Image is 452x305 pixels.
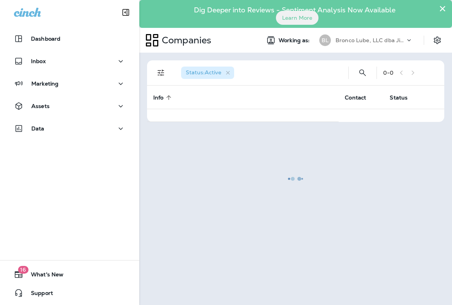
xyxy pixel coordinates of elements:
[171,9,418,11] p: Dig Deeper into Reviews - Sentiment Analysis Now Available
[8,53,132,69] button: Inbox
[159,34,211,46] p: Companies
[279,37,312,44] span: Working as:
[8,121,132,136] button: Data
[31,103,50,109] p: Assets
[276,11,318,25] button: Learn More
[23,290,53,299] span: Support
[336,37,405,43] p: Bronco Lube, LLC dba Jiffy Lube
[31,36,60,42] p: Dashboard
[31,58,46,64] p: Inbox
[8,76,132,91] button: Marketing
[430,33,444,47] button: Settings
[18,266,28,274] span: 16
[23,271,63,281] span: What's New
[8,285,132,301] button: Support
[31,125,45,132] p: Data
[8,98,132,114] button: Assets
[31,81,58,87] p: Marketing
[439,2,446,15] button: Close
[8,267,132,282] button: 16What's New
[319,34,331,46] div: BL
[115,5,137,20] button: Collapse Sidebar
[8,31,132,46] button: Dashboard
